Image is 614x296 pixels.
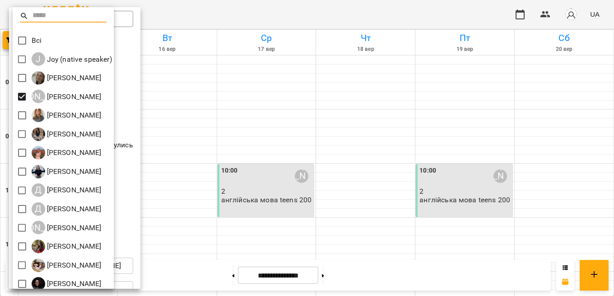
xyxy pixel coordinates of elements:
[32,183,45,197] div: Д
[32,165,45,178] img: В
[32,71,102,85] a: Є [PERSON_NAME]
[32,183,102,197] div: Даша Суворова
[32,259,102,272] a: М [PERSON_NAME]
[32,202,102,216] div: Діана Тонг
[32,90,45,103] div: [PERSON_NAME]
[32,277,102,291] a: Н [PERSON_NAME]
[45,54,112,65] p: Joy (native speaker)
[45,260,102,271] p: [PERSON_NAME]
[32,35,42,46] p: Всі
[32,240,102,253] a: К [PERSON_NAME]
[45,241,102,252] p: [PERSON_NAME]
[32,52,112,66] div: Joy (native speaker)
[45,147,102,158] p: [PERSON_NAME]
[45,223,102,233] p: [PERSON_NAME]
[32,71,102,85] div: Євгенія Тютюнникова
[32,165,102,178] a: В [PERSON_NAME]
[32,221,45,234] div: [PERSON_NAME]
[32,146,45,159] img: А
[32,277,102,291] div: Наталія Кобель
[32,183,102,197] a: Д [PERSON_NAME]
[32,221,102,234] a: [PERSON_NAME] [PERSON_NAME]
[32,90,102,103] a: [PERSON_NAME] [PERSON_NAME]
[32,128,102,141] div: Анастасія Скорина
[32,146,102,159] a: А [PERSON_NAME]
[32,165,102,178] div: Вікторія Мошура
[45,204,102,214] p: [PERSON_NAME]
[32,221,102,234] div: Каріна Калашник
[32,240,45,253] img: К
[32,128,102,141] a: А [PERSON_NAME]
[32,90,102,103] div: Аліна Городецька
[32,146,102,159] div: Анна Піскун
[45,278,102,289] p: [PERSON_NAME]
[45,91,102,102] p: [PERSON_NAME]
[45,129,102,140] p: [PERSON_NAME]
[32,240,102,253] div: Катя Силенко
[32,202,102,216] a: Д [PERSON_NAME]
[32,109,102,122] div: Анастасія Покрасьон
[45,73,102,83] p: [PERSON_NAME]
[45,166,102,177] p: [PERSON_NAME]
[32,52,45,66] div: J
[32,128,45,141] img: А
[32,202,45,216] div: Д
[45,110,102,121] p: [PERSON_NAME]
[32,277,45,291] img: Н
[32,109,102,122] a: А [PERSON_NAME]
[45,185,102,196] p: [PERSON_NAME]
[32,71,45,85] img: Є
[32,52,112,66] a: J Joy (native speaker)
[32,109,45,122] img: А
[32,259,102,272] div: Марія Сідельнікова
[32,259,45,272] img: М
